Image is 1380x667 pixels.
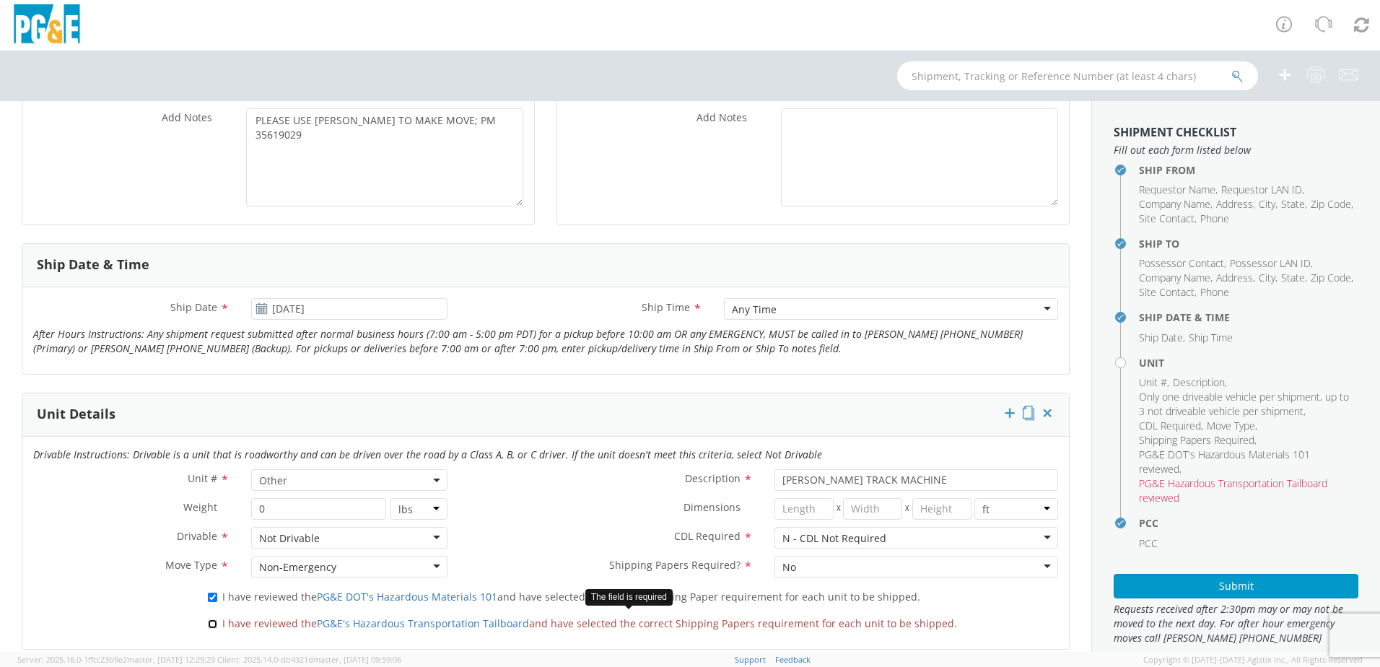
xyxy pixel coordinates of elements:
[33,448,822,461] i: Drivable Instructions: Drivable is a unit that is roadworthy and can be driven over the road by a...
[1139,271,1213,285] li: ,
[1139,433,1254,447] span: Shipping Papers Required
[732,302,777,317] div: Any Time
[843,498,902,520] input: Width
[685,471,741,485] span: Description
[1139,375,1169,390] li: ,
[1281,271,1305,284] span: State
[1143,654,1363,666] span: Copyright © [DATE]-[DATE] Agistix Inc., All Rights Reserved
[774,498,834,520] input: Length
[1216,271,1255,285] li: ,
[1139,271,1210,284] span: Company Name
[1139,357,1358,368] h4: Unit
[782,531,886,546] div: N - CDL Not Required
[17,654,215,665] span: Server: 2025.16.0-1ffcc23b9e2
[1139,390,1349,418] span: Only one driveable vehicle per shipment, up to 3 not driveable vehicle per shipment
[684,500,741,514] span: Dimensions
[1216,197,1255,212] li: ,
[208,619,217,629] input: I have reviewed thePG&E's Hazardous Transportation Tailboardand have selected the correct Shippin...
[165,558,217,572] span: Move Type
[1139,419,1203,433] li: ,
[1139,238,1358,249] h4: Ship To
[1259,271,1278,285] li: ,
[1281,197,1305,211] span: State
[1173,375,1225,389] span: Description
[1200,212,1229,225] span: Phone
[222,590,920,603] span: I have reviewed the and have selected the correct Shipping Paper requirement for each unit to be ...
[217,654,401,665] span: Client: 2025.14.0-db4321d
[1216,197,1253,211] span: Address
[1139,518,1358,528] h4: PCC
[183,500,217,514] span: Weight
[1216,271,1253,284] span: Address
[1139,536,1158,550] span: PCC
[782,560,796,575] div: No
[1281,271,1307,285] li: ,
[1259,197,1278,212] li: ,
[1139,419,1201,432] span: CDL Required
[1139,331,1183,344] span: Ship Date
[1139,448,1310,476] span: PG&E DOT's Hazardous Materials 101 reviewed
[222,616,957,630] span: I have reviewed the and have selected the correct Shipping Papers requirement for each unit to be...
[585,589,673,606] div: The field is required
[1139,433,1257,448] li: ,
[127,654,215,665] span: master, [DATE] 12:29:29
[1114,602,1358,645] span: Requests received after 2:30pm may or may not be moved to the next day. For after hour emergency ...
[1139,183,1218,197] li: ,
[170,300,217,314] span: Ship Date
[1311,197,1351,211] span: Zip Code
[177,529,217,543] span: Drivable
[609,558,741,572] span: Shipping Papers Required?
[1207,419,1255,432] span: Move Type
[1139,390,1355,419] li: ,
[902,498,912,520] span: X
[1221,183,1302,196] span: Requestor LAN ID
[1221,183,1304,197] li: ,
[1173,375,1227,390] li: ,
[775,654,811,665] a: Feedback
[1139,312,1358,323] h4: Ship Date & Time
[188,471,217,485] span: Unit #
[1139,476,1327,505] span: PG&E Hazardous Transportation Tailboard reviewed
[1139,285,1197,300] li: ,
[642,300,690,314] span: Ship Time
[1281,197,1307,212] li: ,
[1139,331,1185,345] li: ,
[259,474,440,487] span: Other
[317,616,529,630] a: PG&E's Hazardous Transportation Tailboard
[1200,285,1229,299] span: Phone
[1139,256,1224,270] span: Possessor Contact
[1139,448,1355,476] li: ,
[11,4,83,47] img: pge-logo-06675f144f4cfa6a6814.png
[1139,197,1210,211] span: Company Name
[1114,574,1358,598] button: Submit
[208,593,217,602] input: I have reviewed thePG&E DOT's Hazardous Materials 101and have selected the correct Shipping Paper...
[259,560,336,575] div: Non-Emergency
[1114,143,1358,157] span: Fill out each form listed below
[1139,212,1197,226] li: ,
[674,529,741,543] span: CDL Required
[1311,271,1351,284] span: Zip Code
[1114,124,1236,140] strong: Shipment Checklist
[317,590,497,603] a: PG&E DOT's Hazardous Materials 101
[251,469,447,491] span: Other
[1311,271,1353,285] li: ,
[834,498,844,520] span: X
[1139,212,1195,225] span: Site Contact
[1139,183,1215,196] span: Requestor Name
[37,407,115,422] h3: Unit Details
[696,110,747,124] span: Add Notes
[1139,285,1195,299] span: Site Contact
[1139,256,1226,271] li: ,
[1139,165,1358,175] h4: Ship From
[1259,197,1275,211] span: City
[1311,197,1353,212] li: ,
[1207,419,1257,433] li: ,
[1259,271,1275,284] span: City
[162,110,212,124] span: Add Notes
[912,498,971,520] input: Height
[897,61,1258,90] input: Shipment, Tracking or Reference Number (at least 4 chars)
[259,531,320,546] div: Not Drivable
[1189,331,1233,344] span: Ship Time
[37,258,149,272] h3: Ship Date & Time
[313,654,401,665] span: master, [DATE] 09:59:06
